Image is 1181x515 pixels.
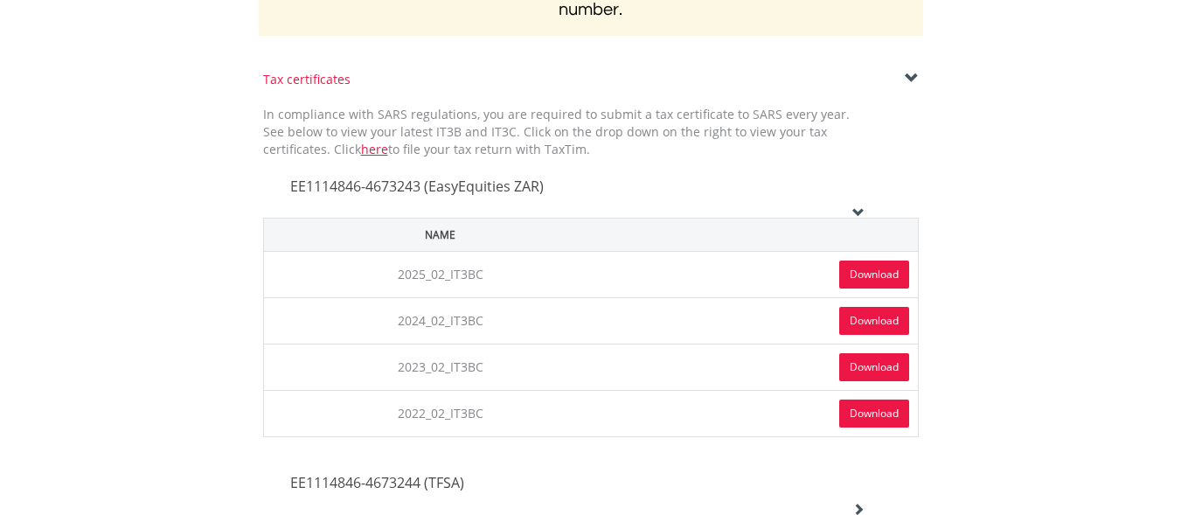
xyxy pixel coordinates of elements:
[263,71,919,88] div: Tax certificates
[361,141,388,157] a: here
[839,307,909,335] a: Download
[263,297,617,344] td: 2024_02_IT3BC
[263,218,617,251] th: Name
[263,251,617,297] td: 2025_02_IT3BC
[290,473,464,492] span: EE1114846-4673244 (TFSA)
[290,177,544,196] span: EE1114846-4673243 (EasyEquities ZAR)
[263,106,850,157] span: In compliance with SARS regulations, you are required to submit a tax certificate to SARS every y...
[839,400,909,428] a: Download
[263,344,617,390] td: 2023_02_IT3BC
[334,141,590,157] span: Click to file your tax return with TaxTim.
[839,353,909,381] a: Download
[839,261,909,289] a: Download
[263,390,617,436] td: 2022_02_IT3BC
